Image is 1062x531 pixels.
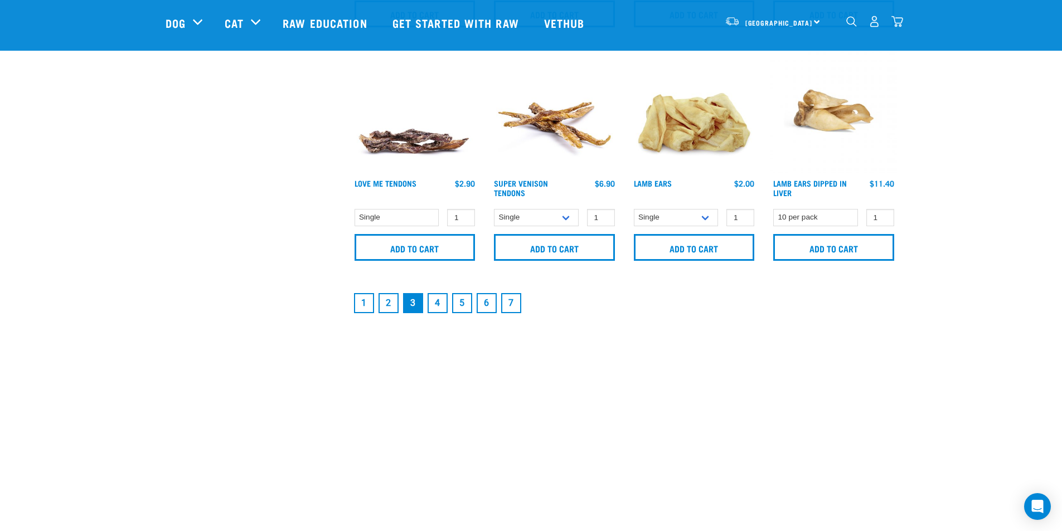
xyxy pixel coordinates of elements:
[866,209,894,226] input: 1
[587,209,615,226] input: 1
[1024,493,1051,520] div: Open Intercom Messenger
[225,14,244,31] a: Cat
[352,47,478,174] img: Pile Of Love Tendons For Pets
[870,179,894,188] div: $11.40
[381,1,533,45] a: Get started with Raw
[355,234,476,261] input: Add to cart
[447,209,475,226] input: 1
[533,1,599,45] a: Vethub
[725,16,740,26] img: van-moving.png
[891,16,903,27] img: home-icon@2x.png
[770,47,897,174] img: Lamb Ear Dipped Liver
[166,14,186,31] a: Dog
[745,21,813,25] span: [GEOGRAPHIC_DATA]
[869,16,880,27] img: user.png
[477,293,497,313] a: Goto page 6
[428,293,448,313] a: Goto page 4
[595,179,615,188] div: $6.90
[494,181,548,194] a: Super Venison Tendons
[494,234,615,261] input: Add to cart
[734,179,754,188] div: $2.00
[354,293,374,313] a: Goto page 1
[634,181,672,185] a: Lamb Ears
[352,291,897,315] nav: pagination
[501,293,521,313] a: Goto page 7
[773,181,847,194] a: Lamb Ears Dipped in Liver
[271,1,381,45] a: Raw Education
[726,209,754,226] input: 1
[455,179,475,188] div: $2.90
[846,16,857,27] img: home-icon-1@2x.png
[634,234,755,261] input: Add to cart
[452,293,472,313] a: Goto page 5
[773,234,894,261] input: Add to cart
[403,293,423,313] a: Page 3
[631,47,758,174] img: Pile Of Lamb Ears Treat For Pets
[379,293,399,313] a: Goto page 2
[355,181,416,185] a: Love Me Tendons
[491,47,618,174] img: 1286 Super Tendons 01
